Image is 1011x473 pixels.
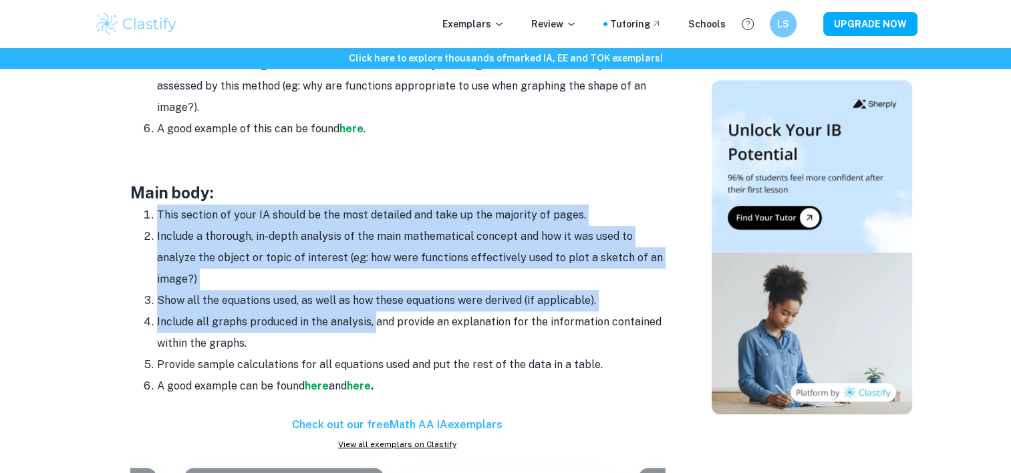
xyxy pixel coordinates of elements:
[94,11,179,37] img: Clastify logo
[610,17,662,31] a: Tutoring
[157,311,665,354] li: Include all graphs produced in the analysis, and provide an explanation for the information conta...
[130,180,665,204] h3: Main body:
[157,118,665,140] li: A good example of this can be found .
[442,17,504,31] p: Exemplars
[770,11,797,37] button: LS
[130,417,665,433] h6: Check out our free Math AA IA exemplars
[305,379,329,392] a: here
[157,290,665,311] li: Show all the equations used, as well as how these equations were derived (if applicable).
[339,122,364,135] a: here
[157,54,665,118] li: Provide a short background information to the main object being studied and include why it can be...
[531,17,577,31] p: Review
[130,438,665,450] a: View all exemplars on Clastify
[688,17,726,31] a: Schools
[157,354,665,375] li: Provide sample calculations for all equations used and put the rest of the data in a table.
[157,204,665,226] li: This section of your IA should be the most detailed and take up the majority of pages.
[157,226,665,290] li: Include a thorough, in-depth analysis of the main mathematical concept and how it was used to ana...
[775,17,790,31] h6: LS
[823,12,917,36] button: UPGRADE NOW
[157,375,665,397] li: A good example can be found and
[736,13,759,35] button: Help and Feedback
[712,80,912,414] img: Thumbnail
[347,379,371,392] a: here
[3,51,1008,65] h6: Click here to explore thousands of marked IA, EE and TOK exemplars !
[371,379,374,392] strong: .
